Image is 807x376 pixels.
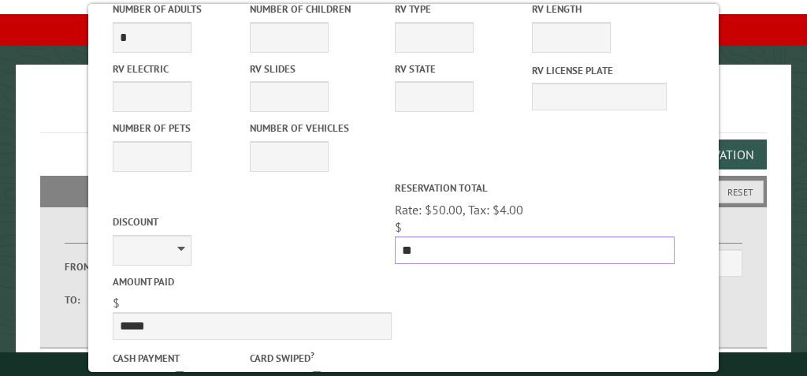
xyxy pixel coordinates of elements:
label: Card swiped [250,348,384,366]
label: Cash payment [113,351,247,366]
label: RV Electric [113,61,247,76]
label: RV State [395,61,529,76]
label: Number of Adults [113,2,247,17]
h2: Filters [40,176,767,206]
label: From: [65,259,106,274]
label: Number of Pets [113,121,247,136]
span: $ [113,295,120,311]
label: Reservation Total [395,181,675,195]
label: RV Length [532,2,666,17]
label: RV License Plate [532,63,666,78]
label: RV Type [395,2,529,17]
button: Reset [717,181,764,203]
label: Dates [65,225,230,244]
label: RV Slides [250,61,384,76]
label: Number of Vehicles [250,121,384,136]
span: $ [395,219,402,235]
label: Amount paid [113,274,392,289]
label: Discount [113,214,392,229]
a: ? [311,349,314,360]
h1: Reservations [40,90,767,133]
span: Rate: $50.00, Tax: $4.00 [395,202,523,218]
label: To: [65,292,106,307]
label: Number of Children [250,2,384,17]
